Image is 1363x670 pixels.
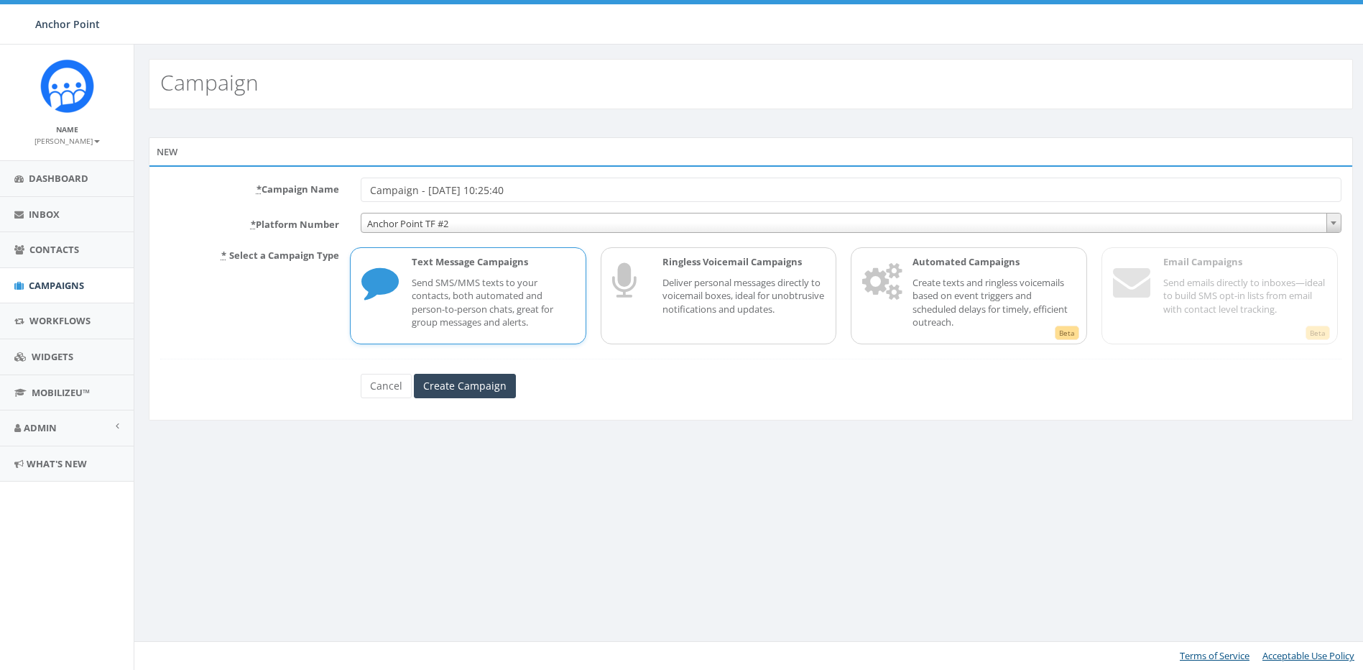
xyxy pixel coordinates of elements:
p: Deliver personal messages directly to voicemail boxes, ideal for unobtrusive notifications and up... [662,276,826,316]
span: Beta [1306,326,1330,340]
span: Anchor Point TF #2 [361,213,1341,233]
small: Name [56,124,78,134]
p: Send SMS/MMS texts to your contacts, both automated and person-to-person chats, great for group m... [412,276,575,329]
span: What's New [27,457,87,470]
p: Automated Campaigns [912,255,1076,269]
span: Beta [1055,326,1079,340]
a: Cancel [361,374,412,398]
a: Acceptable Use Policy [1262,649,1354,662]
abbr: required [251,218,256,231]
a: [PERSON_NAME] [34,134,100,147]
span: Anchor Point [35,17,100,31]
span: Widgets [32,350,73,363]
input: Enter Campaign Name [361,178,1341,202]
span: Select a Campaign Type [229,249,339,262]
span: Contacts [29,243,79,256]
small: [PERSON_NAME] [34,136,100,146]
p: Text Message Campaigns [412,255,575,269]
span: Anchor Point TF #2 [361,214,1341,234]
label: Campaign Name [149,178,350,196]
span: Campaigns [29,279,84,292]
a: Terms of Service [1180,649,1249,662]
span: MobilizeU™ [32,386,90,399]
p: Create texts and ringless voicemails based on event triggers and scheduled delays for timely, eff... [912,276,1076,329]
input: Create Campaign [414,374,516,398]
span: Dashboard [29,172,88,185]
p: Ringless Voicemail Campaigns [662,255,826,269]
span: Admin [24,421,57,434]
img: Rally_platform_Icon_1.png [40,59,94,113]
h2: Campaign [160,70,259,94]
div: New [149,137,1353,166]
span: Inbox [29,208,60,221]
span: Workflows [29,314,91,327]
abbr: required [257,183,262,196]
label: Platform Number [149,213,350,231]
